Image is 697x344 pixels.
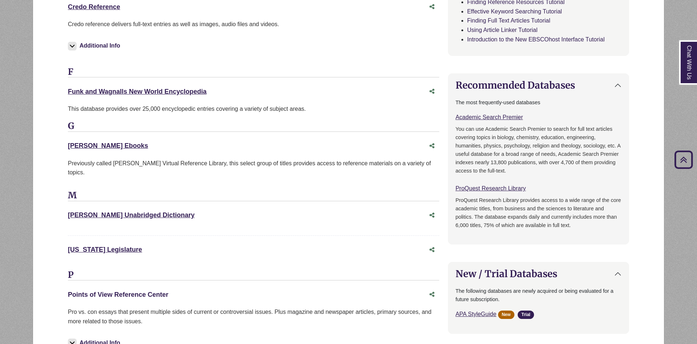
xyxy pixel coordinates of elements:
[456,311,497,317] a: APA StyleGuide
[68,104,439,114] div: This database provides over 25,000 encyclopedic entries covering a variety of subject areas.
[68,88,207,95] a: Funk and Wagnalls New World Encyclopedia
[68,246,142,253] a: [US_STATE] Legislature
[68,211,195,219] a: [PERSON_NAME] Unabridged Dictionary
[425,139,439,153] button: Share this database
[448,262,629,285] button: New / Trial Databases
[518,311,534,319] span: Trial
[68,67,439,78] h3: F
[456,98,621,107] p: The most frequently-used databases
[498,311,514,319] span: New
[68,142,148,149] a: [PERSON_NAME] Ebooks
[68,291,168,298] a: Points of View Reference Center
[467,36,605,43] a: Introduction to the New EBSCOhost Interface Tutorial
[467,17,550,24] a: Finding Full Text Articles Tutorial
[456,185,526,191] a: ProQuest Research Library
[456,114,523,120] a: Academic Search Premier
[68,3,120,11] a: Credo Reference
[68,190,439,201] h3: M
[68,20,439,29] p: Credo reference delivers full-text entries as well as images, audio files and videos.
[456,287,621,304] p: The following databases are newly acquired or being evaluated for a future subscription.
[425,209,439,222] button: Share this database
[68,121,439,132] h3: G
[448,74,629,97] button: Recommended Databases
[425,288,439,301] button: Share this database
[425,243,439,257] button: Share this database
[467,27,538,33] a: Using Article Linker Tutorial
[672,155,695,165] a: Back to Top
[456,196,621,230] p: ProQuest Research Library provides access to a wide range of the core academic titles, from busin...
[68,41,122,51] button: Additional Info
[456,125,621,175] p: You can use Academic Search Premier to search for full text articles covering topics in biology, ...
[467,8,562,15] a: Effective Keyword Searching Tutorial
[425,85,439,98] button: Share this database
[68,307,439,326] p: Pro vs. con essays that present multiple sides of current or controversial issues. Plus magazine ...
[68,270,439,281] h3: P
[68,159,439,177] p: Previously called [PERSON_NAME] Virtual Reference Library, this select group of titles provides a...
